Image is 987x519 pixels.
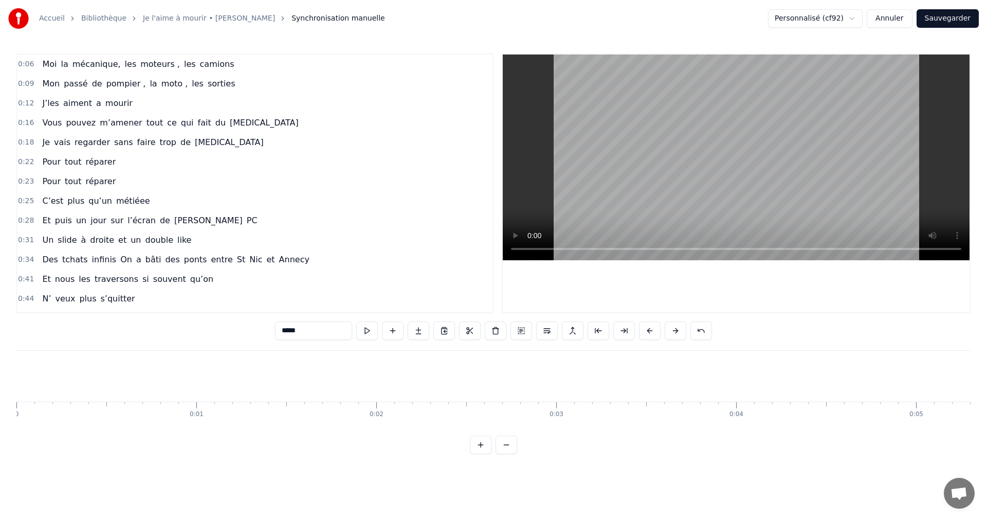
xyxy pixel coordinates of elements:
span: les [183,58,197,70]
span: On [119,254,133,265]
span: tout [145,117,164,129]
div: 0:03 [550,410,563,419]
span: un [130,234,142,246]
span: les [124,58,138,70]
span: regarder [74,136,111,148]
span: N’ [41,293,52,305]
span: s’quitter [100,293,136,305]
span: du [214,117,227,129]
span: la [60,58,69,70]
span: nous [54,273,76,285]
span: sur [109,214,124,226]
span: plus [66,195,85,207]
span: C’est [41,195,64,207]
span: de [91,78,103,90]
a: Je l'aime à mourir • [PERSON_NAME] [143,13,275,24]
img: youka [8,8,29,29]
span: traversons [94,273,139,285]
span: réparer [85,175,117,187]
span: pompier , [105,78,147,90]
span: les [191,78,205,90]
span: a [95,97,102,109]
span: 0:16 [18,118,34,128]
div: 0:02 [370,410,383,419]
span: Vous [41,117,63,129]
span: un [75,214,87,226]
span: 0:22 [18,157,34,167]
span: a [135,254,142,265]
span: 0:25 [18,196,34,206]
span: Moi [41,58,58,70]
span: de [179,136,192,148]
span: jour [89,214,107,226]
span: ponts [183,254,208,265]
span: des [164,254,180,265]
span: Mon [41,78,61,90]
span: vais [53,136,71,148]
span: Et [41,214,51,226]
span: Je [41,136,51,148]
span: [MEDICAL_DATA] [194,136,265,148]
span: trop [159,136,177,148]
span: mécanique, [71,58,122,70]
span: 0:28 [18,216,34,226]
span: St [236,254,246,265]
span: double [144,234,175,246]
div: 0 [15,410,19,419]
span: la [149,78,158,90]
span: Annecy [278,254,310,265]
span: pouvez [65,117,97,129]
span: [MEDICAL_DATA] [229,117,300,129]
span: de [159,214,171,226]
span: slide [57,234,78,246]
span: like [176,234,192,246]
span: aiment [62,97,93,109]
span: Nic [248,254,263,265]
span: moteurs , [139,58,181,70]
span: tout [64,175,82,187]
span: 0:34 [18,255,34,265]
span: sans [113,136,134,148]
span: ce [166,117,178,129]
span: 0:18 [18,137,34,148]
span: infinis [91,254,118,265]
span: mourir [104,97,134,109]
span: qu’un [87,195,113,207]
span: faire [136,136,157,148]
span: droite [89,234,115,246]
span: 0:41 [18,274,34,284]
span: 0:44 [18,294,34,304]
span: tchats [61,254,89,265]
span: tout [64,156,82,168]
span: 0:12 [18,98,34,109]
span: souvent [152,273,187,285]
span: Et [41,273,51,285]
span: 0:09 [18,79,34,89]
span: Un [41,234,54,246]
span: et [117,234,127,246]
span: entre [210,254,233,265]
span: Pour [41,156,62,168]
span: Synchronisation manuelle [291,13,385,24]
button: Sauvegarder [917,9,979,28]
span: sorties [207,78,236,90]
a: Bibliothèque [81,13,126,24]
span: métiéee [115,195,151,207]
span: camions [199,58,235,70]
span: [PERSON_NAME] [173,214,244,226]
span: puis [54,214,73,226]
span: plus [78,293,97,305]
span: à [80,234,87,246]
span: 0:31 [18,235,34,245]
div: Ouvrir le chat [944,478,975,509]
span: les [78,273,92,285]
span: moto , [160,78,189,90]
span: 0:23 [18,176,34,187]
span: Des [41,254,59,265]
span: J’les [41,97,60,109]
div: 0:01 [190,410,204,419]
span: l’écran [126,214,157,226]
span: Pour [41,175,62,187]
a: Accueil [39,13,65,24]
span: passé [63,78,88,90]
